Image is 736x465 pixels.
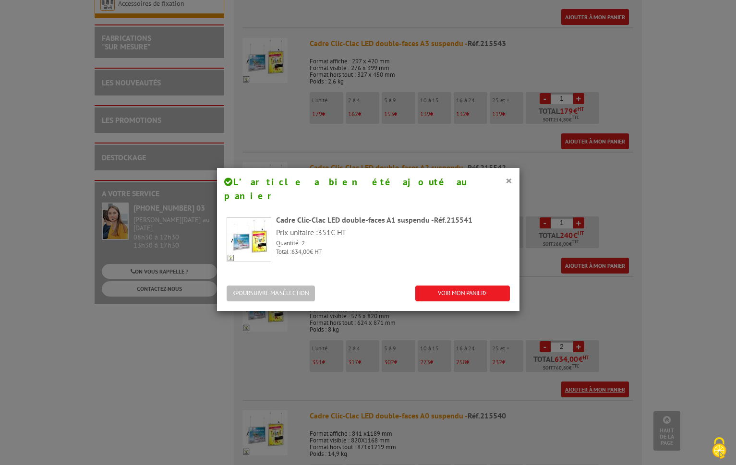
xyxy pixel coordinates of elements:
[224,175,512,203] h4: L’article a bien été ajouté au panier
[276,215,510,226] div: Cadre Clic-Clac LED double-faces A1 suspendu -
[227,286,315,301] button: POURSUIVRE MA SÉLECTION
[506,174,512,187] button: ×
[302,239,305,247] span: 2
[276,227,510,238] p: Prix unitaire : € HT
[276,248,510,257] p: Total : € HT
[318,227,331,237] span: 351
[415,286,510,301] a: VOIR MON PANIER
[291,248,310,256] span: 634,00
[434,215,472,225] span: Réf.215541
[702,432,736,465] button: Cookies (fenêtre modale)
[276,239,510,248] p: Quantité :
[707,436,731,460] img: Cookies (fenêtre modale)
